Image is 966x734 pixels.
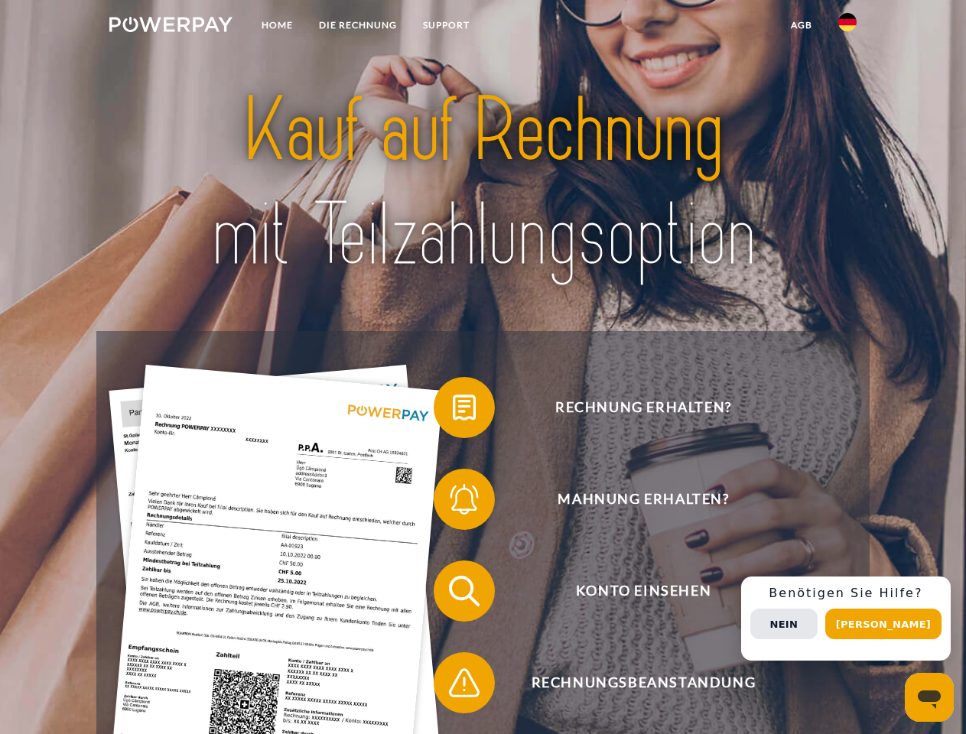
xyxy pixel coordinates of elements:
img: qb_search.svg [445,572,483,610]
button: Rechnung erhalten? [434,377,831,438]
img: title-powerpay_de.svg [146,73,820,293]
button: Konto einsehen [434,560,831,622]
div: Schnellhilfe [741,576,951,661]
img: qb_bell.svg [445,480,483,518]
img: qb_warning.svg [445,664,483,702]
img: de [838,13,857,31]
span: Mahnung erhalten? [456,469,831,530]
img: qb_bill.svg [445,388,483,427]
a: agb [778,11,825,39]
button: Rechnungsbeanstandung [434,652,831,713]
span: Rechnungsbeanstandung [456,652,831,713]
a: Home [249,11,306,39]
h3: Benötigen Sie Hilfe? [750,586,942,601]
button: Nein [750,609,818,639]
iframe: Schaltfläche zum Öffnen des Messaging-Fensters [905,673,954,722]
button: Mahnung erhalten? [434,469,831,530]
img: logo-powerpay-white.svg [109,17,233,32]
a: SUPPORT [410,11,483,39]
span: Konto einsehen [456,560,831,622]
span: Rechnung erhalten? [456,377,831,438]
button: [PERSON_NAME] [825,609,942,639]
a: DIE RECHNUNG [306,11,410,39]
